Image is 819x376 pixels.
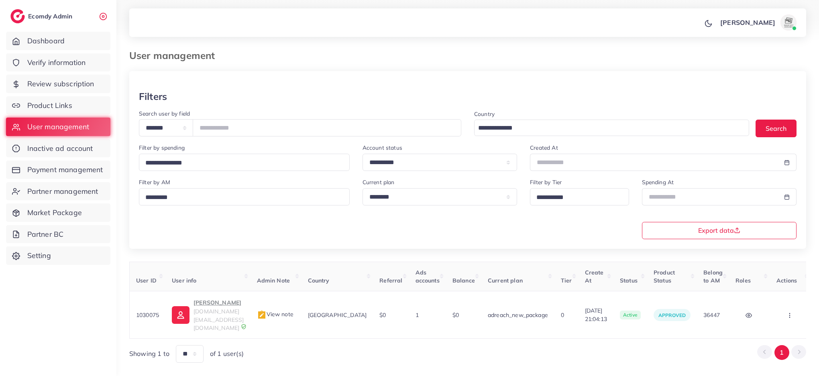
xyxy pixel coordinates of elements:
a: Partner BC [6,225,110,244]
input: Search for option [143,157,339,169]
a: Verify information [6,53,110,72]
a: Inactive ad account [6,139,110,158]
span: Balance [452,277,475,284]
label: Current plan [363,178,395,186]
img: 9CAL8B2pu8EFxCJHYAAAAldEVYdGRhdGU6Y3JlYXRlADIwMjItMTItMDlUMDQ6NTg6MzkrMDA6MDBXSlgLAAAAJXRFWHRkYXR... [241,324,247,329]
div: Search for option [474,120,749,136]
a: Review subscription [6,75,110,93]
label: Filter by spending [139,144,185,152]
a: Payment management [6,161,110,179]
img: logo [10,9,25,23]
span: User ID [136,277,157,284]
span: Verify information [27,57,86,68]
label: Created At [530,144,558,152]
span: 36447 [703,311,720,319]
a: Product Links [6,96,110,115]
img: ic-user-info.36bf1079.svg [172,306,189,324]
span: Belong to AM [703,269,723,284]
span: $0 [379,311,386,319]
span: User info [172,277,196,284]
a: Setting [6,246,110,265]
span: [DOMAIN_NAME][EMAIL_ADDRESS][DOMAIN_NAME] [194,308,244,331]
span: [DATE] 21:04:13 [585,307,607,323]
a: [PERSON_NAME]avatar [716,14,800,30]
span: Payment management [27,165,103,175]
span: User management [27,122,89,132]
button: Go to page 1 [774,345,789,360]
span: Partner management [27,186,98,197]
span: Export data [698,227,740,234]
span: Roles [735,277,751,284]
span: Review subscription [27,79,94,89]
ul: Pagination [757,345,806,360]
span: Ads accounts [416,269,440,284]
img: admin_note.cdd0b510.svg [257,310,267,320]
label: Account status [363,144,402,152]
span: Showing 1 to [129,349,169,358]
img: avatar [780,14,797,30]
label: Spending At [642,178,674,186]
span: approved [658,312,686,318]
h2: Ecomdy Admin [28,12,74,20]
div: Search for option [139,154,350,171]
div: Search for option [530,188,629,205]
span: Admin Note [257,277,290,284]
a: [PERSON_NAME][DOMAIN_NAME][EMAIL_ADDRESS][DOMAIN_NAME] [172,298,244,332]
span: Tier [561,277,572,284]
span: adreach_new_package [488,311,548,319]
a: Partner management [6,182,110,201]
label: Filter by Tier [530,178,562,186]
input: Search for option [143,191,339,204]
a: Market Package [6,203,110,222]
span: Inactive ad account [27,143,93,154]
input: Search for option [534,191,618,204]
span: Setting [27,250,51,261]
div: Search for option [139,188,350,205]
label: Search user by field [139,110,190,118]
p: [PERSON_NAME] [194,298,244,307]
span: Product Status [654,269,675,284]
span: Country [308,277,330,284]
span: Product Links [27,100,72,111]
h3: User management [129,50,221,61]
span: 1030075 [136,311,159,319]
p: [PERSON_NAME] [720,18,775,27]
span: Referral [379,277,402,284]
span: Status [620,277,638,284]
label: Country [474,110,495,118]
span: View note [257,311,293,318]
span: 0 [561,311,564,319]
input: Search for option [475,122,739,134]
label: Filter by AM [139,178,170,186]
span: 1 [416,311,419,319]
span: active [620,311,641,319]
button: Export data [642,222,797,239]
span: $0 [452,311,459,319]
h3: Filters [139,91,167,102]
a: Dashboard [6,32,110,50]
a: logoEcomdy Admin [10,9,74,23]
span: Actions [776,277,797,284]
span: Dashboard [27,36,65,46]
span: Partner BC [27,229,64,240]
a: User management [6,118,110,136]
span: Create At [585,269,604,284]
span: [GEOGRAPHIC_DATA] [308,311,367,319]
span: of 1 user(s) [210,349,244,358]
span: Current plan [488,277,523,284]
span: Market Package [27,207,82,218]
button: Search [756,120,797,137]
